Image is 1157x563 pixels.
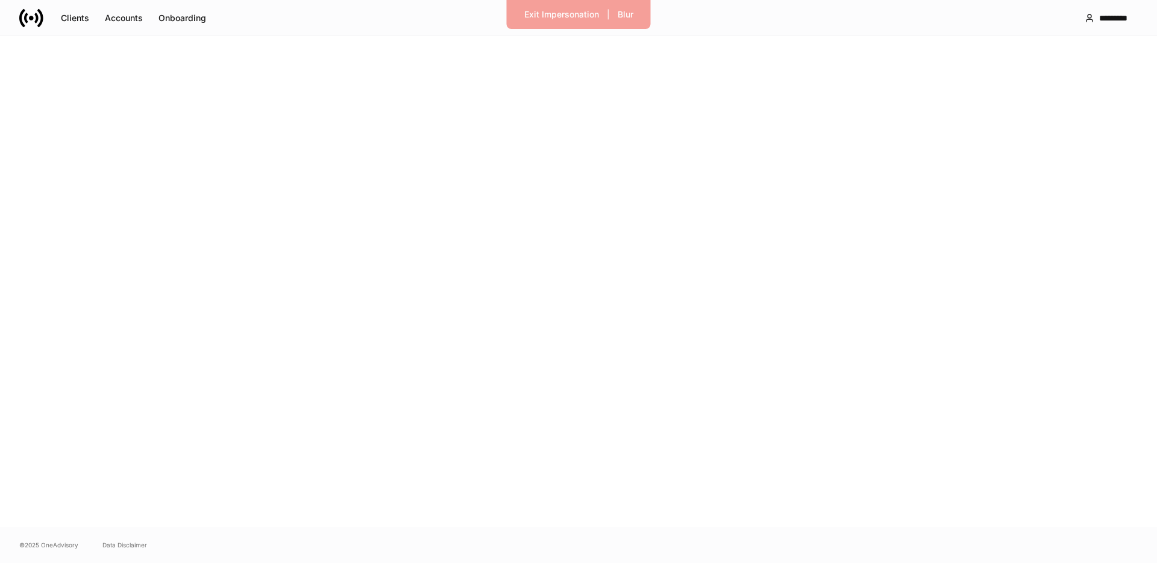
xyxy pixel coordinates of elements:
[53,8,97,28] button: Clients
[61,14,89,22] div: Clients
[610,5,641,24] button: Blur
[516,5,607,24] button: Exit Impersonation
[524,10,599,19] div: Exit Impersonation
[105,14,143,22] div: Accounts
[102,540,147,550] a: Data Disclaimer
[19,540,78,550] span: © 2025 OneAdvisory
[151,8,214,28] button: Onboarding
[618,10,633,19] div: Blur
[97,8,151,28] button: Accounts
[158,14,206,22] div: Onboarding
